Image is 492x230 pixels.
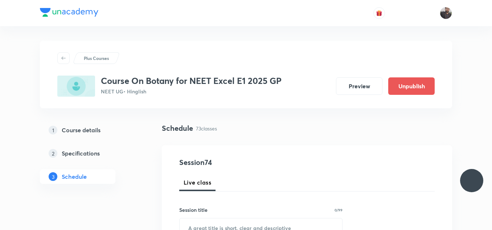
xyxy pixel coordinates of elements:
[40,123,139,137] a: 1Course details
[49,149,57,158] p: 2
[467,176,476,185] img: ttu
[84,55,109,61] p: Plus Courses
[335,208,343,212] p: 0/99
[179,157,312,168] h4: Session 74
[40,146,139,161] a: 2Specifications
[376,10,382,16] img: avatar
[184,178,211,187] span: Live class
[62,172,87,181] h5: Schedule
[336,77,382,95] button: Preview
[62,126,101,134] h5: Course details
[388,77,435,95] button: Unpublish
[101,76,282,86] h3: Course On Botany for NEET Excel E1 2025 GP
[49,126,57,134] p: 1
[179,206,208,214] h6: Session title
[40,8,98,17] img: Company Logo
[62,149,100,158] h5: Specifications
[101,88,282,95] p: NEET UG • Hinglish
[57,76,95,97] img: CD89DF1D-19D8-4E5D-BAD7-8672CB99310E_plus.png
[40,8,98,19] a: Company Logo
[440,7,452,19] img: Vishal Choudhary
[196,125,217,132] p: 73 classes
[373,7,385,19] button: avatar
[162,123,193,134] h4: Schedule
[49,172,57,181] p: 3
